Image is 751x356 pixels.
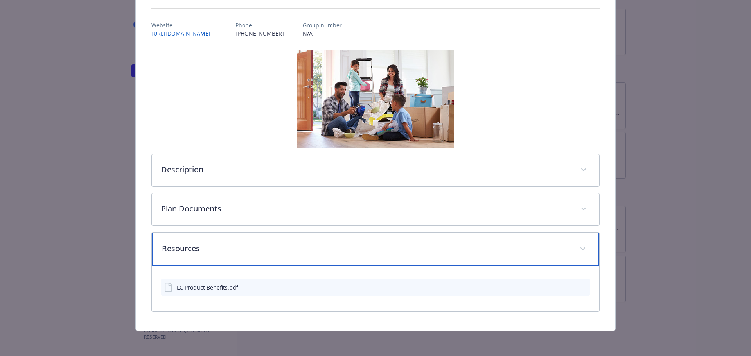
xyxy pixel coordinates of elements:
a: [URL][DOMAIN_NAME] [151,30,217,37]
p: Website [151,21,217,29]
div: Resources [152,266,600,311]
p: Plan Documents [161,203,571,215]
p: [PHONE_NUMBER] [235,29,284,38]
button: download file [567,283,573,292]
div: Resources [152,233,600,266]
img: banner [297,50,454,148]
p: Phone [235,21,284,29]
p: Group number [303,21,342,29]
p: Description [161,164,571,175]
div: LC Product Benefits.pdf [177,283,238,292]
p: Resources [162,243,571,254]
button: preview file [580,283,587,292]
p: N/A [303,29,342,38]
div: Description [152,154,600,186]
div: Plan Documents [152,193,600,225]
